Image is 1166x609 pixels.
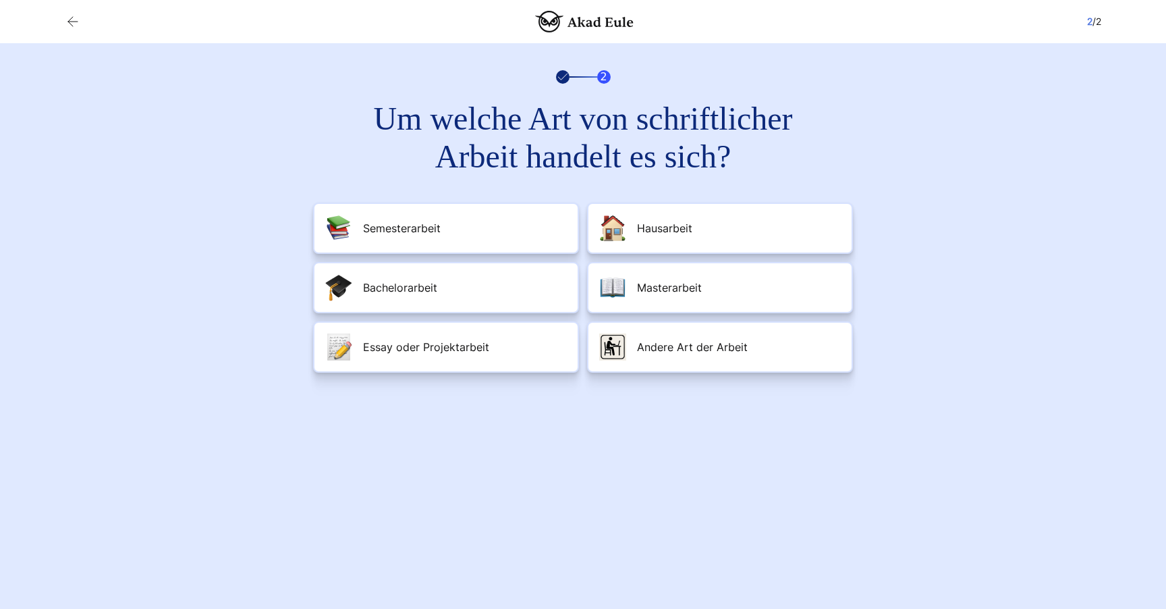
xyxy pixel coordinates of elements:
span: Andere Art der Arbeit [637,339,748,355]
span: 2 [1087,16,1092,27]
span: 2 [597,70,611,84]
img: logo [535,11,634,32]
span: 2 [1096,16,1101,27]
span: Essay oder Projektarbeit [363,339,489,355]
span: Masterarbeit [637,280,702,296]
span: Hausarbeit [637,220,692,236]
span: Bachelorarbeit [363,280,437,296]
h2: Um welche Art von schriftlicher Arbeit handelt es sich? [340,100,826,176]
div: / [1087,14,1101,30]
span: Semesterarbeit [363,220,441,236]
